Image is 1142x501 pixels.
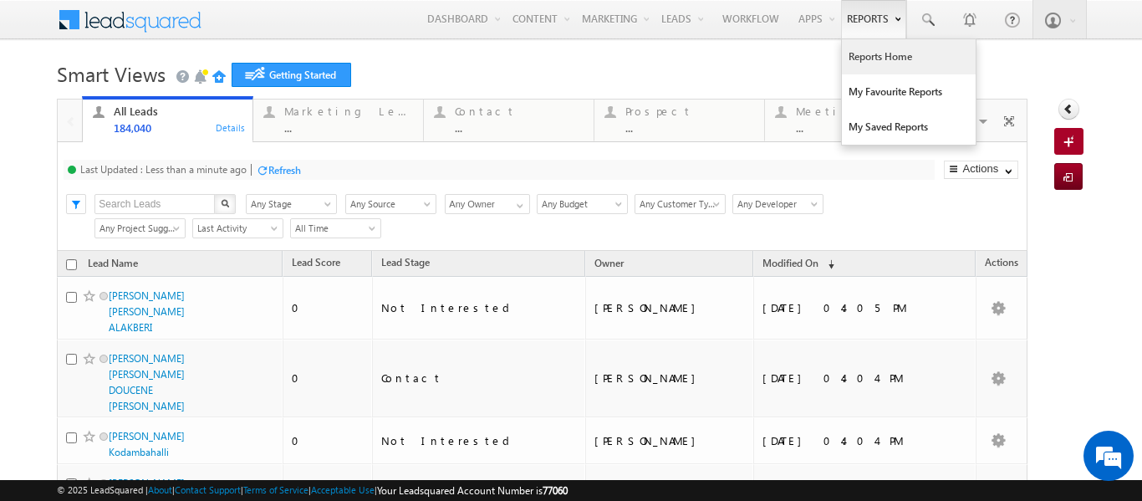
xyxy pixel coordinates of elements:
[944,161,1018,179] button: Actions
[252,100,424,141] a: Marketing Leads...
[345,193,436,214] div: Lead Source Filter
[28,88,70,110] img: d_60004797649_company_0_60004797649
[594,371,746,386] div: [PERSON_NAME]
[87,88,281,110] div: Chat with us now
[94,217,184,238] div: Project Suggested Filter
[543,484,568,497] span: 77060
[625,105,754,118] div: Prospect
[109,352,185,412] a: [PERSON_NAME] [PERSON_NAME] DOUCENE [PERSON_NAME]
[762,300,968,315] div: [DATE] 04:05 PM
[594,100,765,141] a: Prospect...
[537,193,626,214] div: Budget Filter
[22,155,305,372] textarea: Type your message and hit 'Enter'
[381,300,579,315] div: Not Interested
[976,253,1027,275] span: Actions
[381,433,579,448] div: Not Interested
[57,60,166,87] span: Smart Views
[423,100,594,141] a: Contact...
[94,218,186,238] a: Any Project Suggested
[821,258,834,271] span: (sorted descending)
[80,163,247,176] div: Last Updated : Less than a minute ago
[754,253,843,275] a: Modified On (sorted descending)
[732,193,822,214] div: Developer Filter
[537,194,628,214] a: Any Budget
[635,197,720,212] span: Any Customer Type
[114,105,242,118] div: All Leads
[594,433,746,448] div: [PERSON_NAME]
[842,39,976,74] a: Reports Home
[292,300,365,315] div: 0
[445,193,528,214] div: Owner Filter
[346,197,431,212] span: Any Source
[762,433,968,448] div: [DATE] 04:04 PM
[311,484,375,495] a: Acceptable Use
[455,105,584,118] div: Contact
[246,193,337,214] div: Lead Stage Filter
[283,253,349,275] a: Lead Score
[377,484,568,497] span: Your Leadsquared Account Number is
[232,63,351,87] a: Getting Started
[109,430,185,458] a: [PERSON_NAME] Kodambahalli
[594,300,746,315] div: [PERSON_NAME]
[381,371,579,386] div: Contact
[95,221,180,236] span: Any Project Suggested
[635,193,724,214] div: Customer Type Filter
[345,194,436,214] a: Any Source
[796,121,925,134] div: ...
[66,259,77,270] input: Check all records
[625,121,754,134] div: ...
[247,197,331,212] span: Any Stage
[114,121,242,134] div: 184,040
[274,8,314,49] div: Minimize live chat window
[796,105,925,118] div: Meeting
[292,371,365,386] div: 0
[109,289,185,334] a: [PERSON_NAME] [PERSON_NAME] ALAKBERI
[455,121,584,134] div: ...
[94,194,216,214] input: Search Leads
[842,110,976,145] a: My Saved Reports
[733,197,818,212] span: Any Developer
[292,433,365,448] div: 0
[507,195,528,212] a: Show All Items
[215,120,247,135] div: Details
[57,483,568,498] span: © 2025 LeadSquared | | | | |
[764,100,936,141] a: Meeting...
[82,96,253,143] a: All Leads184,040Details
[79,254,146,276] a: Lead Name
[381,256,430,268] span: Lead Stage
[243,484,308,495] a: Terms of Service
[732,194,823,214] a: Any Developer
[635,194,726,214] a: Any Customer Type
[762,371,968,386] div: [DATE] 04:04 PM
[268,164,301,176] div: Refresh
[227,386,303,409] em: Start Chat
[538,197,622,212] span: Any Budget
[221,199,229,207] img: Search
[148,484,172,495] a: About
[292,256,340,268] span: Lead Score
[192,218,283,238] a: Last Activity
[445,194,530,214] input: Type to Search
[284,121,413,134] div: ...
[594,257,624,269] span: Owner
[193,221,278,236] span: Last Activity
[246,194,337,214] a: Any Stage
[284,105,413,118] div: Marketing Leads
[291,221,375,236] span: All Time
[762,257,818,269] span: Modified On
[842,74,976,110] a: My Favourite Reports
[373,253,438,275] a: Lead Stage
[175,484,241,495] a: Contact Support
[290,218,381,238] a: All Time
